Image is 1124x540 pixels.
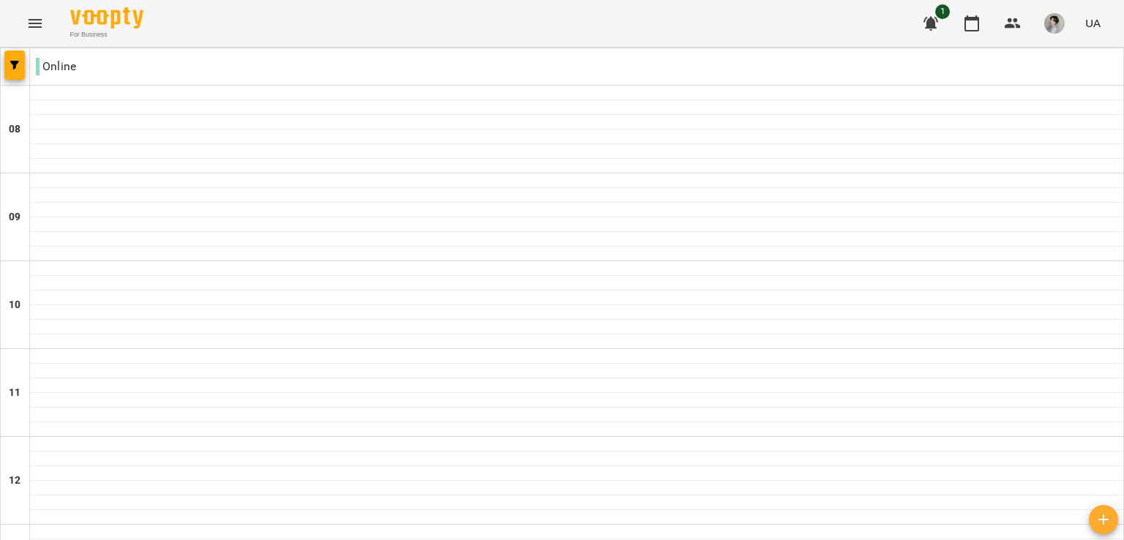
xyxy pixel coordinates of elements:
span: 1 [935,4,950,19]
span: UA [1085,15,1101,31]
h6: 10 [9,297,20,313]
button: UA [1079,10,1106,37]
button: Створити урок [1089,505,1118,534]
img: Voopty Logo [70,7,143,29]
p: Online [36,58,76,75]
h6: 09 [9,209,20,225]
span: For Business [70,30,143,40]
button: Menu [18,6,53,41]
h6: 08 [9,121,20,138]
h6: 11 [9,385,20,401]
h6: 12 [9,473,20,489]
img: 7bb04a996efd70e8edfe3a709af05c4b.jpg [1044,13,1065,34]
